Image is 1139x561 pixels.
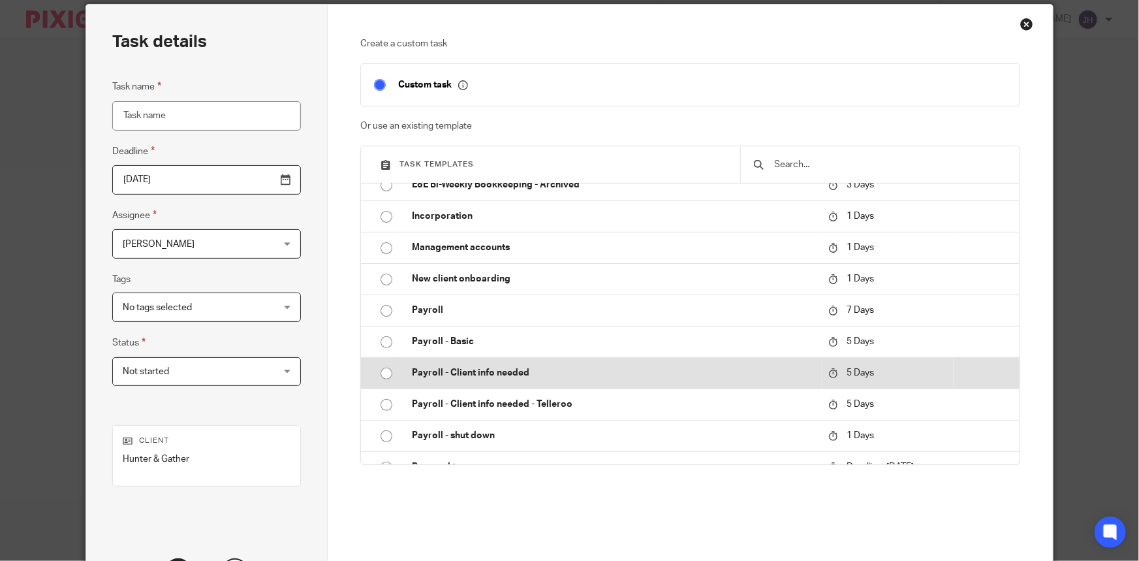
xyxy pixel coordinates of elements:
span: 5 Days [847,368,874,377]
div: Close this dialog window [1020,18,1033,31]
p: Payroll - Client info needed [412,366,815,379]
label: Assignee [112,208,157,223]
span: 1 Days [847,243,874,252]
label: Deadline [112,144,155,159]
p: New client onboarding [412,272,815,285]
p: Payroll - shut down [412,429,815,442]
input: Pick a date [112,165,301,195]
span: [PERSON_NAME] [123,240,195,249]
p: Payroll [412,304,815,317]
p: Client [123,436,290,446]
label: Tags [112,273,131,286]
input: Search... [773,157,1006,172]
span: Deadline: [DATE] [847,462,914,472]
p: Personal tax [412,460,815,473]
span: 5 Days [847,337,874,346]
p: Incorporation [412,210,815,223]
p: Create a custom task [360,37,1020,50]
span: No tags selected [123,303,192,312]
span: Not started [123,367,169,376]
p: Payroll - Basic [412,335,815,348]
span: 1 Days [847,212,874,221]
span: 5 Days [847,400,874,409]
span: 3 Days [847,180,874,189]
input: Task name [112,101,301,131]
span: 1 Days [847,274,874,283]
p: Management accounts [412,241,815,254]
p: EoE Bi-Weekly Bookkeeping - Archived [412,178,815,191]
span: Task templates [399,161,474,168]
span: 1 Days [847,431,874,440]
label: Status [112,335,146,350]
p: Payroll - Client info needed - Telleroo [412,398,815,411]
label: Task name [112,79,161,94]
span: 7 Days [847,306,874,315]
p: Hunter & Gather [123,453,290,466]
p: Custom task [398,79,468,91]
h2: Task details [112,31,207,53]
p: Or use an existing template [360,120,1020,133]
